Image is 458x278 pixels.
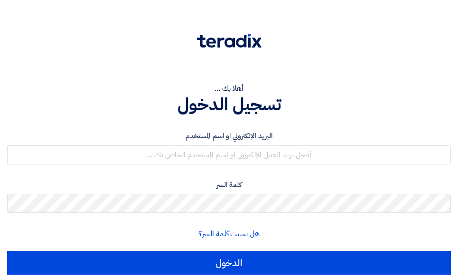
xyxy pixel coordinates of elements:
h1: تسجيل الدخول [7,94,451,115]
img: Teradix logo [197,34,262,48]
div: أهلا بك ... [7,83,451,94]
input: الدخول [7,251,451,275]
input: أدخل بريد العمل الإلكتروني او اسم المستخدم الخاص بك ... [7,145,451,164]
label: كلمة السر [7,180,451,191]
label: البريد الإلكتروني او اسم المستخدم [7,131,451,142]
a: هل نسيت كلمة السر؟ [198,228,259,240]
